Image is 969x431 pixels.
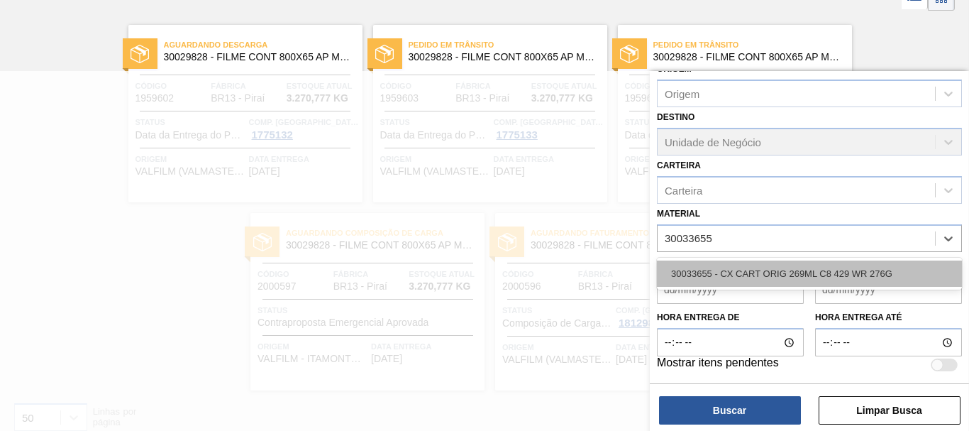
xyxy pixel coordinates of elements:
img: status [620,45,638,63]
label: Mostrar itens pendentes [657,356,779,373]
img: status [375,45,394,63]
input: dd/mm/yyyy [815,275,962,304]
label: Hora entrega de [657,307,804,328]
a: statusPedido em Trânsito30029828 - FILME CONT 800X65 AP MP 473 C12 429Código1959603FábricaBR13 - ... [362,25,607,202]
label: Material [657,209,700,219]
span: 30029828 - FILME CONT 800X65 AP MP 473 C12 429 [164,52,351,62]
div: 30033655 - CX CART ORIG 269ML C8 429 WR 276G [657,261,962,287]
div: Origem [665,88,699,100]
label: Hora entrega até [815,307,962,328]
span: 30029828 - FILME CONT 800X65 AP MP 473 C12 429 [409,52,596,62]
label: Destino [657,112,694,122]
label: Carteira [657,160,701,170]
img: status [131,45,149,63]
input: dd/mm/yyyy [657,275,804,304]
span: Aguardando Descarga [164,38,362,52]
div: Carteira [665,184,702,196]
span: 30029828 - FILME CONT 800X65 AP MP 473 C12 429 [653,52,841,62]
span: Pedido em Trânsito [653,38,852,52]
a: statusPedido em Trânsito30029828 - FILME CONT 800X65 AP MP 473 C12 429Código1959604FábricaBR13 - ... [607,25,852,202]
a: statusAguardando Descarga30029828 - FILME CONT 800X65 AP MP 473 C12 429Código1959602FábricaBR13 -... [118,25,362,202]
span: Pedido em Trânsito [409,38,607,52]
